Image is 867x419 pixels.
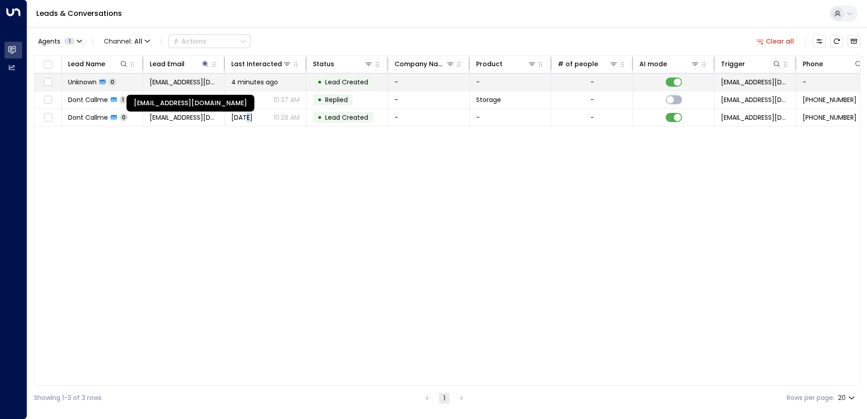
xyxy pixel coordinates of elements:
[830,35,843,48] span: Refresh
[421,392,468,404] nav: pagination navigation
[68,113,108,122] span: Dont Callme
[317,92,322,107] div: •
[721,58,781,69] div: Trigger
[558,58,598,69] div: # of people
[721,95,789,104] span: leads@space-station.co.uk
[36,8,122,19] a: Leads & Conversations
[34,35,85,48] button: Agents1
[150,113,218,122] span: ijustwantaprice@outlook.com
[127,95,254,112] div: [EMAIL_ADDRESS][DOMAIN_NAME]
[476,58,536,69] div: Product
[313,58,373,69] div: Status
[120,96,126,103] span: 1
[273,95,300,104] p: 10:37 AM
[470,109,551,126] td: -
[803,58,863,69] div: Phone
[134,38,142,45] span: All
[848,35,860,48] button: Archived Leads
[388,109,470,126] td: -
[721,58,745,69] div: Trigger
[325,95,348,104] span: Replied
[721,113,789,122] span: leads@space-station.co.uk
[590,95,594,104] div: -
[34,393,102,403] div: Showing 1-3 of 3 rows
[476,58,502,69] div: Product
[470,73,551,91] td: -
[803,95,857,104] span: +4477725252016
[231,58,292,69] div: Last Interacted
[68,78,97,87] span: Unknown
[68,58,128,69] div: Lead Name
[325,78,368,87] span: Lead Created
[590,78,594,87] div: -
[64,38,75,45] span: 1
[42,112,54,123] span: Toggle select row
[313,58,334,69] div: Status
[169,34,250,48] div: Button group with a nested menu
[317,74,322,90] div: •
[639,58,700,69] div: AI mode
[42,77,54,88] span: Toggle select row
[150,58,185,69] div: Lead Email
[231,78,278,87] span: 4 minutes ago
[803,113,857,122] span: +4477725252016
[38,38,60,44] span: Agents
[169,34,250,48] button: Actions
[173,37,206,45] div: Actions
[813,35,826,48] button: Customize
[273,113,300,122] p: 10:28 AM
[100,35,154,48] span: Channel:
[42,94,54,106] span: Toggle select row
[325,113,368,122] span: Lead Created
[838,391,857,404] div: 20
[803,58,823,69] div: Phone
[150,78,218,87] span: IJustWantAQuote@thanks.com
[150,58,210,69] div: Lead Email
[558,58,618,69] div: # of people
[395,58,455,69] div: Company Name
[120,113,128,121] span: 0
[388,91,470,108] td: -
[100,35,154,48] button: Channel:All
[439,393,450,404] button: page 1
[68,58,105,69] div: Lead Name
[395,58,446,69] div: Company Name
[231,113,253,122] span: Yesterday
[721,78,789,87] span: leads@space-station.co.uk
[317,110,322,125] div: •
[753,35,798,48] button: Clear all
[476,95,501,104] span: Storage
[388,73,470,91] td: -
[68,95,108,104] span: Dont Callme
[590,113,594,122] div: -
[231,58,282,69] div: Last Interacted
[787,393,834,403] label: Rows per page:
[108,78,117,86] span: 0
[42,59,54,70] span: Toggle select all
[639,58,667,69] div: AI mode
